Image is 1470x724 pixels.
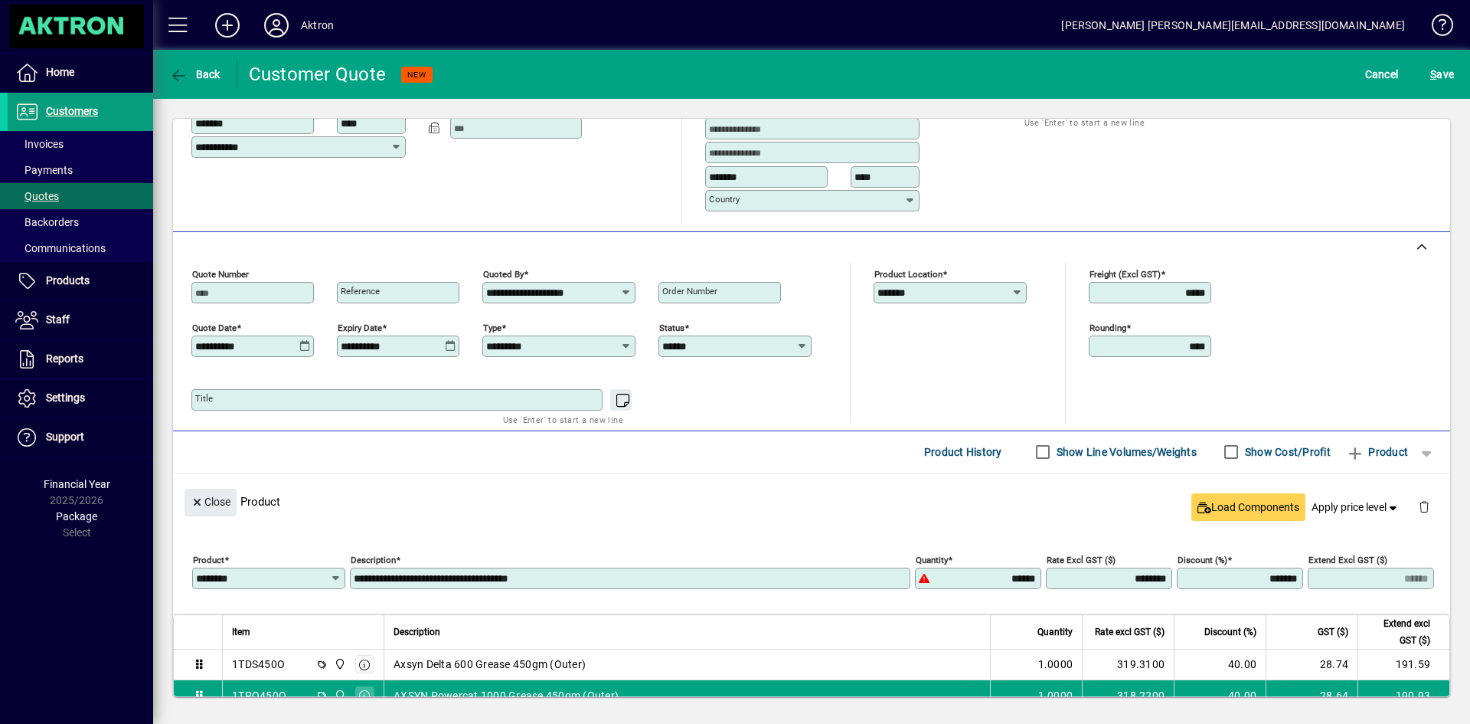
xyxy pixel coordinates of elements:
span: Close [191,490,230,515]
button: Delete [1406,489,1442,526]
button: Product [1338,438,1416,466]
div: Aktron [301,13,334,38]
span: Load Components [1197,500,1299,516]
span: Axsyn Delta 600 Grease 450gm (Outer) [394,657,586,672]
span: S [1430,68,1436,80]
span: Central [330,687,348,704]
button: Back [165,61,224,88]
mat-label: Freight (excl GST) [1089,268,1161,279]
button: Profile [252,11,301,39]
div: 319.3100 [1092,657,1165,672]
mat-label: Quantity [916,554,948,565]
button: Close [185,489,237,516]
span: Products [46,274,90,287]
a: Reports [8,340,153,378]
a: Home [8,54,153,92]
span: Product [1346,440,1408,464]
span: Reports [46,352,83,365]
a: Support [8,418,153,457]
div: Product [173,473,1450,529]
div: 1TDS450O [232,657,285,672]
td: 40.00 [1174,680,1266,711]
span: Apply price level [1312,500,1400,516]
a: Quotes [8,183,153,209]
td: 28.74 [1266,650,1357,680]
a: Communications [8,235,153,261]
mat-label: Expiry date [338,322,382,333]
label: Show Line Volumes/Weights [1053,444,1197,460]
td: 40.00 [1174,650,1266,680]
a: Staff [8,301,153,339]
span: ave [1430,62,1454,87]
div: 318.2200 [1092,688,1165,703]
div: Customer Quote [249,62,387,87]
label: Show Cost/Profit [1242,444,1331,460]
span: Package [56,510,97,523]
button: Apply price level [1305,493,1406,521]
app-page-header-button: Delete [1406,500,1442,513]
span: Product History [924,440,1002,464]
span: Description [394,624,440,640]
td: 190.93 [1357,680,1449,711]
span: Financial Year [44,478,110,490]
span: Back [169,68,220,80]
mat-label: Country [709,194,740,205]
span: Communications [15,242,106,254]
button: Product History [918,438,1008,466]
button: Save [1426,61,1458,88]
span: AXSYN Powercat 1000 Grease 450gm (Outer) [394,688,619,703]
div: 1TPO450O [232,688,286,703]
button: Cancel [1361,61,1403,88]
a: Invoices [8,131,153,157]
a: Products [8,262,153,300]
mat-label: Quote number [192,268,249,279]
mat-label: Reference [341,286,380,296]
span: Item [232,624,250,640]
button: Load Components [1191,493,1305,521]
span: Discount (%) [1204,624,1256,640]
span: 1.0000 [1038,657,1073,672]
a: Payments [8,157,153,183]
span: Extend excl GST ($) [1367,615,1430,649]
span: Support [46,431,84,443]
span: Backorders [15,216,79,228]
span: Staff [46,313,70,326]
app-page-header-button: Close [181,494,240,508]
mat-label: Product [193,554,224,565]
mat-hint: Use 'Enter' to start a new line [503,411,623,428]
mat-label: Rate excl GST ($) [1047,554,1116,565]
a: Settings [8,379,153,418]
td: 191.59 [1357,650,1449,680]
mat-hint: Use 'Enter' to start a new line [1024,113,1145,131]
mat-label: Type [483,322,501,333]
span: GST ($) [1318,624,1348,640]
span: Payments [15,164,73,176]
span: NEW [407,70,426,80]
span: 1.0000 [1038,688,1073,703]
mat-label: Discount (%) [1178,554,1227,565]
td: 28.64 [1266,680,1357,711]
span: Cancel [1365,62,1399,87]
mat-label: Quoted by [483,268,524,279]
span: Quantity [1037,624,1073,640]
span: Central [330,656,348,673]
span: Invoices [15,138,64,150]
mat-label: Order number [662,286,717,296]
span: Quotes [15,190,59,202]
mat-label: Status [659,322,684,333]
mat-label: Description [351,554,396,565]
mat-label: Rounding [1089,322,1126,333]
app-page-header-button: Back [153,61,237,88]
div: [PERSON_NAME] [PERSON_NAME][EMAIL_ADDRESS][DOMAIN_NAME] [1061,13,1405,38]
a: Backorders [8,209,153,235]
span: Settings [46,391,85,404]
button: Add [203,11,252,39]
span: Customers [46,105,98,117]
mat-label: Quote date [192,322,237,333]
a: Knowledge Base [1420,3,1451,53]
span: Rate excl GST ($) [1095,624,1165,640]
mat-label: Title [195,393,213,404]
mat-label: Product location [874,268,942,279]
mat-label: Extend excl GST ($) [1308,554,1387,565]
span: Home [46,66,74,78]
